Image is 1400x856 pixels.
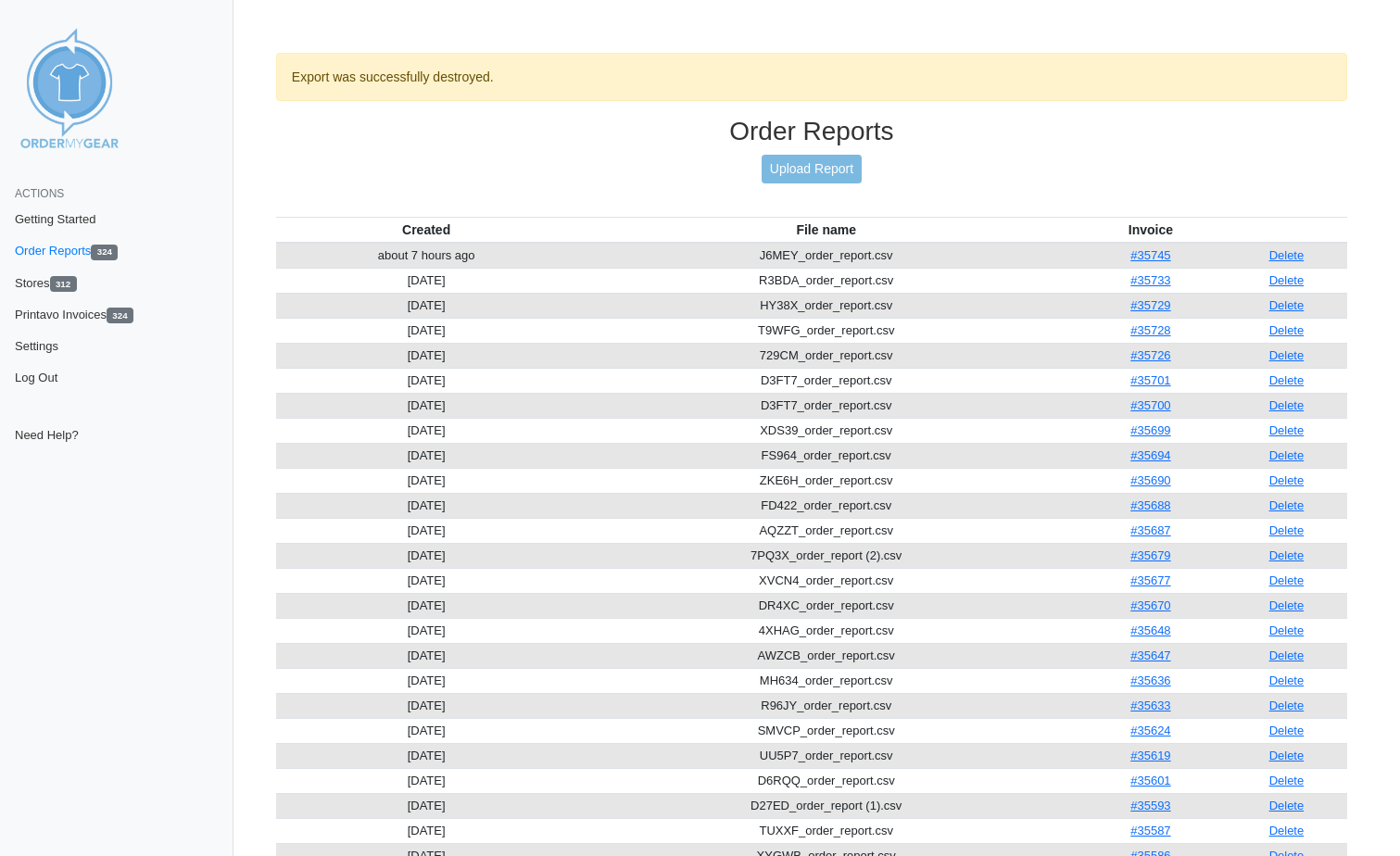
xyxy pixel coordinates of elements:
h3: Order Reports [276,116,1347,147]
a: #35694 [1130,448,1170,462]
a: Delete [1269,799,1305,812]
td: [DATE] [276,368,577,393]
td: R3BDA_order_report.csv [576,268,1076,293]
div: Export was successfully destroyed. [276,53,1347,101]
td: about 7 hours ago [276,243,577,269]
a: #35687 [1130,523,1170,537]
a: Delete [1269,573,1305,587]
a: #35745 [1130,248,1170,262]
td: [DATE] [276,568,577,593]
a: Delete [1269,724,1305,737]
a: #35700 [1130,398,1170,412]
td: [DATE] [276,743,577,768]
td: D3FT7_order_report.csv [576,368,1076,393]
td: D6RQQ_order_report.csv [576,768,1076,793]
td: UU5P7_order_report.csv [576,743,1076,768]
td: [DATE] [276,418,577,443]
td: [DATE] [276,618,577,643]
a: Delete [1269,298,1305,312]
a: Delete [1269,448,1305,462]
a: #35699 [1130,423,1170,437]
td: FD422_order_report.csv [576,493,1076,518]
td: [DATE] [276,493,577,518]
a: Delete [1269,498,1305,512]
span: 324 [91,245,118,260]
td: FS964_order_report.csv [576,443,1076,468]
th: Invoice [1076,217,1226,243]
td: DR4XC_order_report.csv [576,593,1076,618]
a: #35733 [1130,273,1170,287]
td: [DATE] [276,318,577,343]
a: #35679 [1130,548,1170,562]
span: 312 [50,276,77,292]
a: #35587 [1130,824,1170,837]
a: Delete [1269,473,1305,487]
a: Upload Report [762,155,862,183]
td: XVCN4_order_report.csv [576,568,1076,593]
a: Delete [1269,598,1305,612]
td: TUXXF_order_report.csv [576,818,1076,843]
td: [DATE] [276,518,577,543]
td: 7PQ3X_order_report (2).csv [576,543,1076,568]
th: Created [276,217,577,243]
a: #35647 [1130,648,1170,662]
td: 4XHAG_order_report.csv [576,618,1076,643]
a: Delete [1269,323,1305,337]
a: Delete [1269,273,1305,287]
a: Delete [1269,548,1305,562]
a: #35688 [1130,498,1170,512]
a: Delete [1269,623,1305,637]
a: Delete [1269,749,1305,762]
a: Delete [1269,673,1305,687]
a: Delete [1269,774,1305,787]
td: [DATE] [276,343,577,368]
td: [DATE] [276,693,577,718]
td: J6MEY_order_report.csv [576,243,1076,269]
td: [DATE] [276,468,577,493]
a: #35601 [1130,774,1170,787]
a: Delete [1269,648,1305,662]
td: [DATE] [276,643,577,668]
a: Delete [1269,373,1305,387]
td: SMVCP_order_report.csv [576,718,1076,743]
td: T9WFG_order_report.csv [576,318,1076,343]
td: AQZZT_order_report.csv [576,518,1076,543]
span: 324 [107,308,133,323]
td: HY38X_order_report.csv [576,293,1076,318]
td: [DATE] [276,268,577,293]
td: [DATE] [276,593,577,618]
a: Delete [1269,824,1305,837]
a: Delete [1269,699,1305,712]
a: #35690 [1130,473,1170,487]
a: #35624 [1130,724,1170,737]
td: D27ED_order_report (1).csv [576,793,1076,818]
td: 729CM_order_report.csv [576,343,1076,368]
td: [DATE] [276,718,577,743]
td: [DATE] [276,443,577,468]
td: ZKE6H_order_report.csv [576,468,1076,493]
a: #35729 [1130,298,1170,312]
a: #35633 [1130,699,1170,712]
th: File name [576,217,1076,243]
td: [DATE] [276,543,577,568]
a: #35728 [1130,323,1170,337]
a: Delete [1269,248,1305,262]
td: [DATE] [276,793,577,818]
a: Delete [1269,398,1305,412]
td: D3FT7_order_report.csv [576,393,1076,418]
a: Delete [1269,348,1305,362]
a: Delete [1269,523,1305,537]
td: [DATE] [276,393,577,418]
a: #35619 [1130,749,1170,762]
a: #35636 [1130,673,1170,687]
a: #35726 [1130,348,1170,362]
td: [DATE] [276,818,577,843]
a: #35670 [1130,598,1170,612]
td: [DATE] [276,668,577,693]
td: R96JY_order_report.csv [576,693,1076,718]
td: AWZCB_order_report.csv [576,643,1076,668]
a: #35677 [1130,573,1170,587]
a: #35648 [1130,623,1170,637]
a: #35593 [1130,799,1170,812]
span: Actions [15,187,64,200]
